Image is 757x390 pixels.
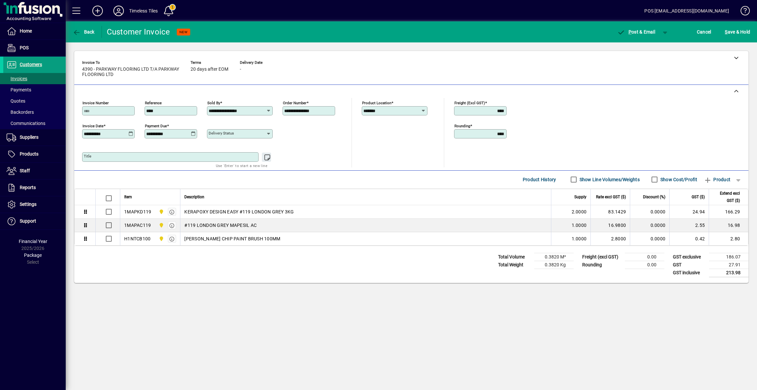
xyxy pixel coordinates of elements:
[709,269,748,277] td: 213.98
[209,131,234,135] mat-label: Delivery status
[704,174,730,185] span: Product
[669,232,709,245] td: 0.42
[184,235,280,242] span: [PERSON_NAME] CHIP PAINT BRUSH 100MM
[157,235,165,242] span: Dunedin
[630,219,669,232] td: 0.0000
[495,261,534,269] td: Total Weight
[709,219,748,232] td: 16.98
[240,67,241,72] span: -
[7,87,31,92] span: Payments
[3,23,66,39] a: Home
[145,101,162,105] mat-label: Reference
[20,185,36,190] span: Reports
[157,222,165,229] span: Dunedin
[20,134,38,140] span: Suppliers
[3,163,66,179] a: Staff
[84,154,91,158] mat-label: Title
[24,253,42,258] span: Package
[454,124,470,128] mat-label: Rounding
[709,261,748,269] td: 27.91
[579,253,625,261] td: Freight (excl GST)
[87,5,108,17] button: Add
[124,193,132,201] span: Item
[572,235,587,242] span: 1.0000
[709,253,748,261] td: 186.07
[3,107,66,118] a: Backorders
[20,202,36,207] span: Settings
[700,174,734,185] button: Product
[124,235,150,242] div: H1NTCB100
[184,222,257,229] span: #119 LONDON GREY MAPESIL AC
[523,174,556,185] span: Product History
[572,208,587,215] span: 2.0000
[73,29,95,35] span: Back
[124,208,151,215] div: 1MAPKD119
[20,151,38,157] span: Products
[670,269,709,277] td: GST inclusive
[725,29,727,35] span: S
[7,76,27,81] span: Invoices
[191,67,228,72] span: 20 days after EOM
[669,205,709,219] td: 24.94
[709,205,748,219] td: 166.29
[3,129,66,146] a: Suppliers
[66,26,102,38] app-page-header-button: Back
[520,174,559,185] button: Product History
[630,205,669,219] td: 0.0000
[629,29,631,35] span: P
[184,208,294,215] span: KERAPOXY DESIGN EASY #119 LONDON GREY 3KG
[7,121,45,126] span: Communications
[82,101,109,105] mat-label: Invoice number
[495,253,534,261] td: Total Volume
[82,67,181,77] span: 4390 - PARKWAY FLOORING LTD T/A PARKWAY FLOORING LTD
[157,208,165,215] span: Dunedin
[362,101,391,105] mat-label: Product location
[20,45,29,50] span: POS
[614,26,658,38] button: Post & Email
[283,101,307,105] mat-label: Order number
[3,73,66,84] a: Invoices
[3,40,66,56] a: POS
[595,208,626,215] div: 83.1429
[695,26,713,38] button: Cancel
[216,162,267,169] mat-hint: Use 'Enter' to start a new line
[579,261,625,269] td: Rounding
[578,176,640,183] label: Show Line Volumes/Weights
[3,118,66,129] a: Communications
[670,261,709,269] td: GST
[454,101,485,105] mat-label: Freight (excl GST)
[595,222,626,229] div: 16.9800
[736,1,749,23] a: Knowledge Base
[596,193,626,201] span: Rate excl GST ($)
[669,219,709,232] td: 2.55
[207,101,220,105] mat-label: Sold by
[534,253,574,261] td: 0.3820 M³
[145,124,167,128] mat-label: Payment due
[659,176,697,183] label: Show Cost/Profit
[129,6,158,16] div: Timeless Tiles
[670,253,709,261] td: GST exclusive
[697,27,711,37] span: Cancel
[709,232,748,245] td: 2.80
[82,124,103,128] mat-label: Invoice date
[108,5,129,17] button: Profile
[3,146,66,162] a: Products
[534,261,574,269] td: 0.3820 Kg
[625,253,664,261] td: 0.00
[7,98,25,104] span: Quotes
[184,193,204,201] span: Description
[574,193,586,201] span: Supply
[7,110,34,115] span: Backorders
[572,222,587,229] span: 1.0000
[3,84,66,95] a: Payments
[20,62,42,67] span: Customers
[692,193,705,201] span: GST ($)
[3,196,66,213] a: Settings
[725,27,750,37] span: ave & Hold
[595,235,626,242] div: 2.8000
[124,222,151,229] div: 1MAPAC119
[3,180,66,196] a: Reports
[71,26,96,38] button: Back
[630,232,669,245] td: 0.0000
[644,6,729,16] div: POS [EMAIL_ADDRESS][DOMAIN_NAME]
